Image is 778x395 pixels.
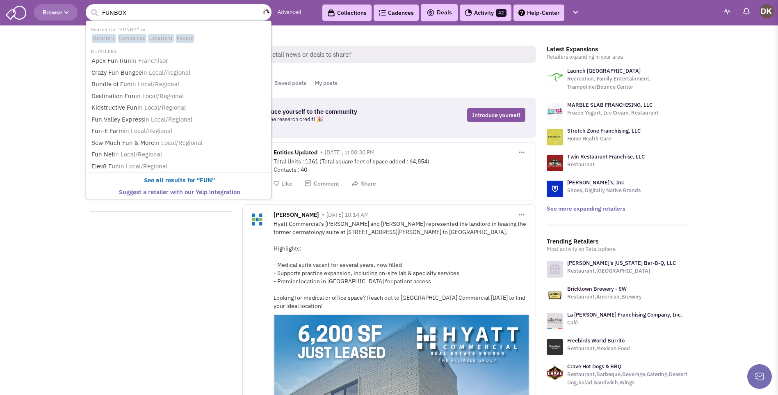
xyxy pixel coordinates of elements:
a: Apex Fun Runin Franchisor [89,55,270,67]
a: Destination Funin Local/Regional [89,91,270,102]
img: Cadences_logo.png [379,10,386,16]
button: Browse [34,4,78,21]
a: Crazy Fun Bungeein Local/Regional [89,67,270,78]
img: Activity.png [465,9,472,16]
a: Elev8 Funin Local/Regional [89,161,270,172]
a: La [PERSON_NAME] Franchising Company, Inc. [567,311,682,318]
span: in Local/Regional [131,80,179,88]
p: Most activity on Retailsphere [547,245,688,253]
span: in Franchisor [131,57,168,64]
a: See more expanding retailers [547,205,625,212]
p: Shoes, Digitally Native Brands [567,186,641,195]
p: Home Health Care [567,135,641,143]
div: Hyatt Commercial’s [PERSON_NAME] and [PERSON_NAME] represented the landlord in leasing the former... [274,220,529,310]
a: Launch [GEOGRAPHIC_DATA] [567,67,641,74]
b: See all results for "FUN" [144,176,215,184]
span: People [176,34,194,43]
p: Restaurant [567,161,645,169]
span: Retailers [92,34,116,43]
p: Get a free research credit! 🎉 [253,115,408,124]
a: Stretch Zone Franchising, LLC [567,127,641,134]
a: See all results for "FUN" [89,175,270,186]
b: Suggest a retailer with our Yelp integration [119,188,240,196]
span: Companies [118,34,146,43]
img: logo [547,181,563,197]
p: Restaurant,Mexican Food [567,344,630,353]
h3: Introduce yourself to the community [253,108,408,115]
p: Recreation, Family Entertainment, Trampoline/Bounce Center [567,75,688,91]
a: [PERSON_NAME]'s [US_STATE] Bar-B-Q, LLC [567,260,676,266]
a: [PERSON_NAME]'s, Inc [567,179,624,186]
span: Deals [427,9,452,16]
button: Share [351,180,376,188]
img: SmartAdmin [6,4,26,20]
a: Crave Hot Dogs & BBQ [567,363,621,370]
button: Deals [424,7,454,18]
img: logo [547,69,563,85]
span: [PERSON_NAME] [274,211,319,220]
img: Donnie Keller [760,4,774,18]
p: Restaurant,Barbeque,Beverage,Catering,Dessert,Hot Dog,Salad,Sandwich,Wings [567,370,698,387]
li: RETAILERS [87,46,270,55]
a: Help-Center [513,5,564,21]
span: in Local/Regional [137,103,186,111]
p: Restaurant,American,Brewery [567,293,642,301]
img: icon-collection-lavender-black.svg [327,9,335,17]
a: Bricktown Brewery - SW [567,285,627,292]
span: in Local/Regional [144,115,192,123]
span: Browse [43,9,69,16]
a: Bundle of Funin Local/Regional [89,79,270,90]
span: Locations [148,34,174,43]
h3: Trending Retailers [547,238,688,245]
button: Like [274,180,292,188]
span: in Local/Regional [154,139,203,147]
a: Suggest a retailer with our Yelp integration [89,187,270,198]
p: Café [567,319,682,327]
a: MARBLE SLAB FRANCHISING, LLC [567,101,653,108]
span: in Local/Regional [124,127,172,135]
span: Like [281,180,292,187]
img: help.png [518,9,525,16]
a: Activity42 [460,5,511,21]
a: Fun-E Farmin Local/Regional [89,126,270,137]
a: Fun Netin Local/Regional [89,149,270,160]
input: Search [86,4,272,21]
a: My posts [310,76,342,91]
p: Retailers expanding in your area [547,53,688,61]
a: Freebirds World Burrito [567,337,625,344]
span: in Local/Regional [135,92,184,100]
span: Retail news or deals to share? [262,46,536,63]
img: logo [547,155,563,171]
li: Search for "FUNBO" in [87,25,270,44]
p: Restaurant,[GEOGRAPHIC_DATA] [567,267,676,275]
img: icon-deals.svg [427,8,435,18]
h3: Latest Expansions [547,46,688,53]
p: Frozen Yogurt, Ice Cream, Restaurant [567,109,659,117]
div: Total Units : 1361 (Total square feet of space added : 64,854) Contacts : 40 [274,157,529,174]
span: 42 [496,9,506,17]
span: [DATE] 10:14 AM [326,211,369,218]
span: in Local/Regional [114,150,162,158]
a: Kidstructive Funin Local/Regional [89,102,270,113]
img: logo [547,103,563,119]
span: [DATE], at 08:30 PM [325,149,374,156]
img: logo [547,129,563,145]
img: icon-retailer-placeholder.png [547,261,563,278]
button: Comment [304,180,339,188]
a: Fun Valley Expressin Local/Regional [89,114,270,125]
a: Advanced [278,9,301,16]
a: Twin Restaurant Franchise, LLC [567,153,645,160]
a: Cadences [374,5,419,21]
a: Introduce yourself [467,108,525,122]
a: Sew Much Fun & Morein Local/Regional [89,138,270,149]
span: in Local/Regional [119,162,167,170]
a: Saved posts [270,76,310,91]
span: Entities Updated [274,149,317,158]
span: in Local/Regional [142,69,190,76]
a: Collections [322,5,372,21]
